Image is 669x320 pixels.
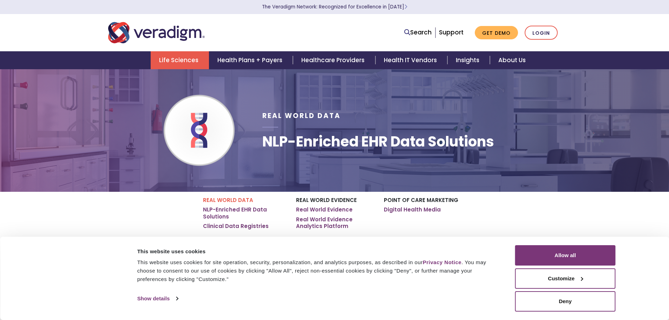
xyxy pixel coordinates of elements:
a: Privacy Notice [423,259,461,265]
span: Learn More [404,4,407,10]
a: Clinical Data Registries [203,223,269,230]
a: Life Sciences [151,51,209,69]
a: Insights [447,51,490,69]
h1: NLP-Enriched EHR Data Solutions [262,133,494,150]
a: Get Demo [475,26,518,40]
a: About Us [490,51,534,69]
a: Real World Evidence [296,206,353,213]
div: This website uses cookies [137,247,499,256]
button: Customize [515,268,616,289]
a: Real World Evidence Analytics Platform [296,216,373,230]
span: Real World Data [262,111,341,120]
button: Deny [515,291,616,312]
a: Digital Health Media [384,206,441,213]
a: Show details [137,293,178,304]
a: Search [404,28,432,37]
button: Allow all [515,245,616,266]
a: Login [525,26,558,40]
img: Veradigm logo [108,21,205,44]
div: This website uses cookies for site operation, security, personalization, and analytics purposes, ... [137,258,499,283]
a: Health Plans + Payers [209,51,293,69]
a: Healthcare Providers [293,51,375,69]
a: Support [439,28,464,37]
a: The Veradigm Network: Recognized for Excellence in [DATE]Learn More [262,4,407,10]
a: Health IT Vendors [375,51,447,69]
a: NLP-Enriched EHR Data Solutions [203,206,286,220]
